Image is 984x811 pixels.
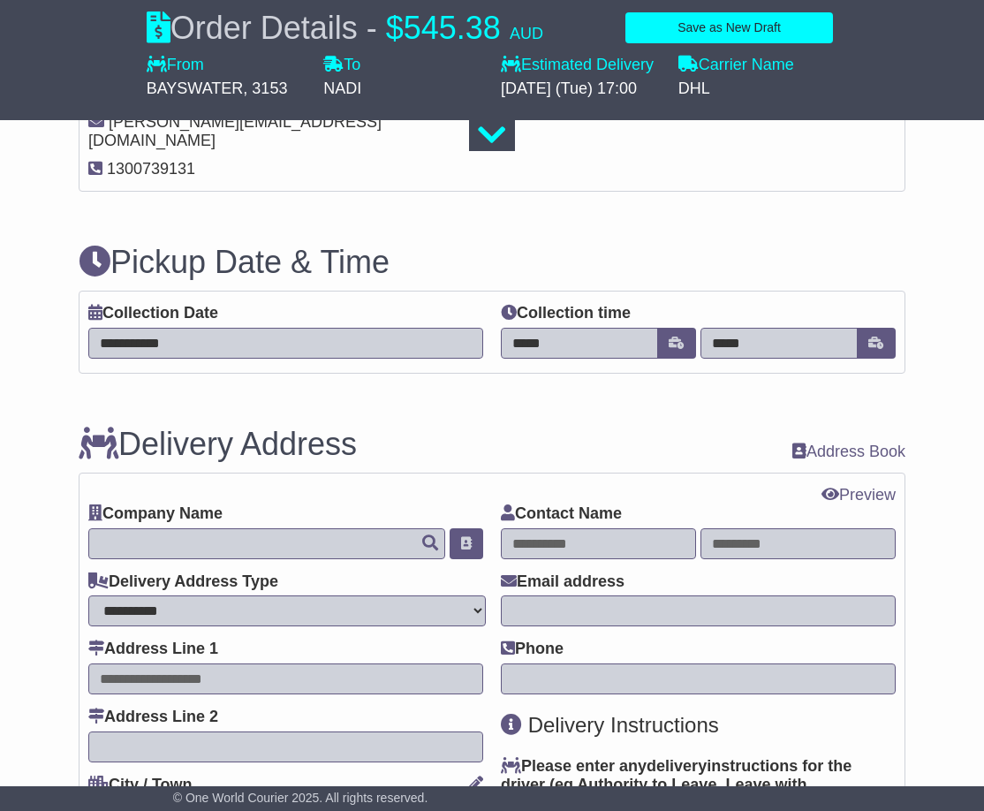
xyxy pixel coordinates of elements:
span: [PERSON_NAME][EMAIL_ADDRESS][DOMAIN_NAME] [88,113,382,150]
label: Address Line 1 [88,640,218,659]
label: Email address [501,572,624,592]
label: From [147,56,204,75]
button: Save as New Draft [625,12,834,43]
label: Address Line 2 [88,708,218,727]
h3: Delivery Address [79,427,357,462]
span: BAYSWATER [147,80,244,97]
a: Preview [821,486,896,504]
a: Address Book [792,443,905,460]
span: 1300739131 [107,160,195,178]
label: City / Town [88,776,193,795]
span: AUD [510,25,543,42]
span: , 3153 [243,80,287,97]
label: Phone [501,640,564,659]
div: DHL [678,80,838,99]
span: 545.38 [404,10,501,46]
label: Delivery Address Type [88,572,278,592]
span: NADI [323,80,361,97]
label: Company Name [88,504,223,524]
label: To [323,56,360,75]
label: Estimated Delivery [501,56,661,75]
label: Carrier Name [678,56,794,75]
span: © One World Courier 2025. All rights reserved. [173,791,428,805]
label: Contact Name [501,504,622,524]
label: Collection Date [88,304,218,323]
span: Delivery Instructions [528,713,719,737]
span: $ [386,10,404,46]
div: [DATE] (Tue) 17:00 [501,80,661,99]
h3: Pickup Date & Time [79,245,905,280]
div: Order Details - [147,9,543,47]
label: Collection time [501,304,631,323]
span: delivery [647,757,707,775]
